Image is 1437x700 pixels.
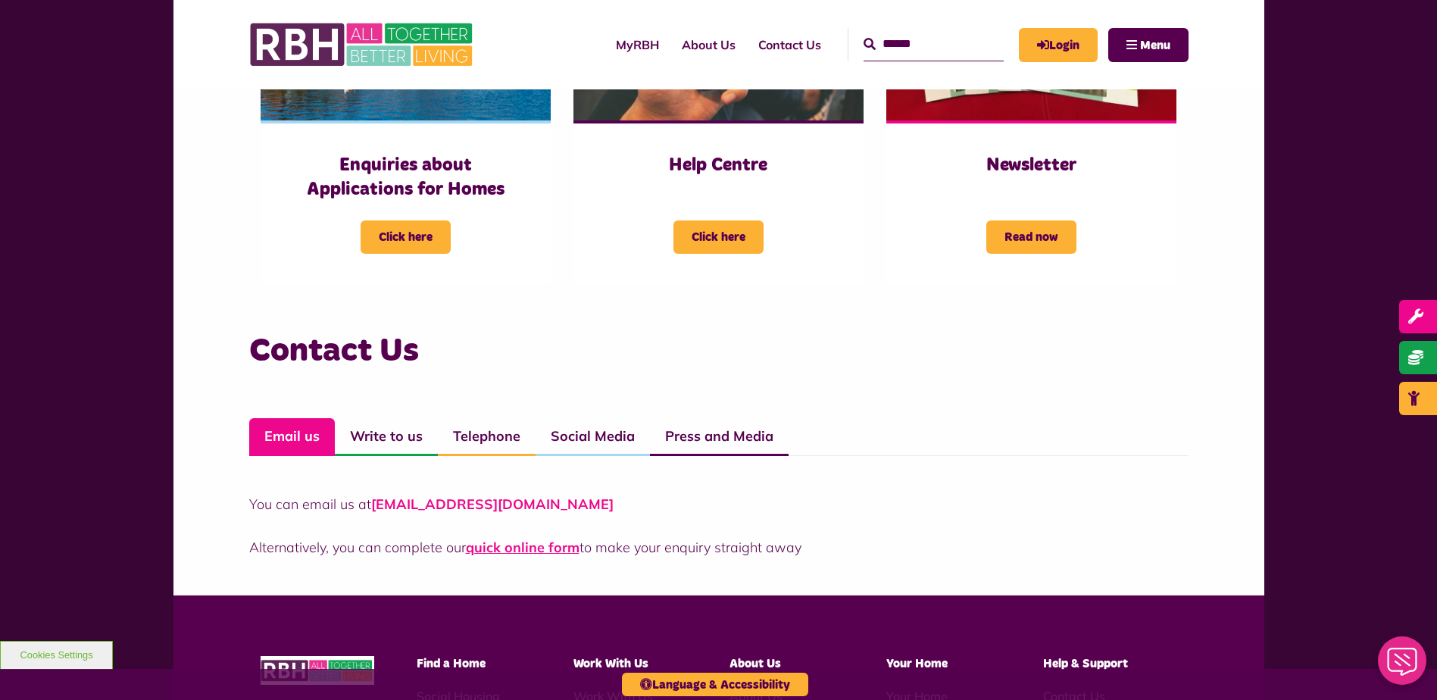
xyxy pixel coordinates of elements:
img: RBH [261,656,374,686]
p: Alternatively, you can complete our to make your enquiry straight away [249,537,1189,558]
h3: Contact Us [249,330,1189,373]
span: Work With Us [573,658,648,670]
button: Navigation [1108,28,1189,62]
a: Telephone [438,418,536,456]
img: RBH [249,15,476,74]
span: Click here [361,220,451,254]
h3: Help Centre [604,154,833,177]
h3: Newsletter [917,154,1146,177]
a: About Us [670,24,747,65]
a: MyRBH [604,24,670,65]
a: Contact Us [747,24,833,65]
a: Press and Media [650,418,789,456]
a: MyRBH [1019,28,1098,62]
span: About Us [729,658,781,670]
span: Your Home [886,658,948,670]
a: Write to us [335,418,438,456]
span: Click here [673,220,764,254]
span: Help & Support [1043,658,1128,670]
a: Email us [249,418,335,456]
a: [EMAIL_ADDRESS][DOMAIN_NAME] [371,495,614,513]
h3: Enquiries about Applications for Homes [291,154,520,201]
input: Search [864,28,1004,61]
button: Language & Accessibility [622,673,808,696]
span: Find a Home [417,658,486,670]
span: Read now [986,220,1076,254]
p: You can email us at [249,494,1189,514]
span: Menu [1140,39,1170,52]
iframe: Netcall Web Assistant for live chat [1369,632,1437,700]
a: Social Media [536,418,650,456]
a: quick online form [466,539,579,556]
